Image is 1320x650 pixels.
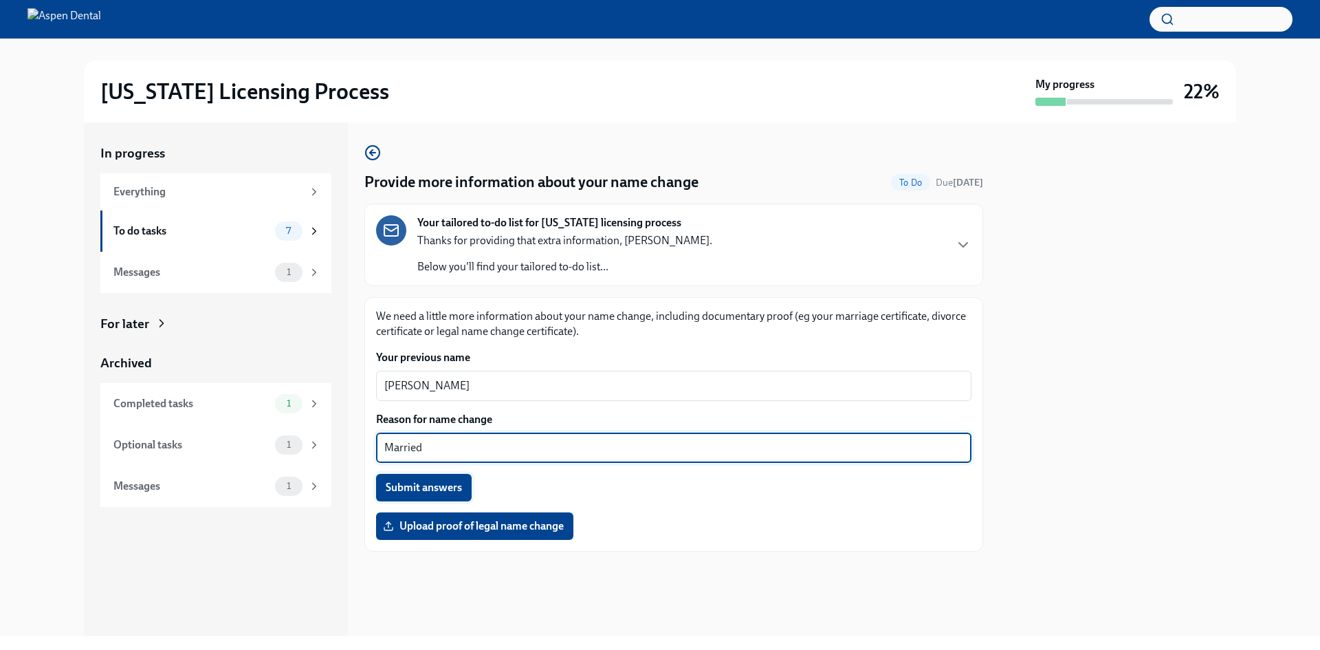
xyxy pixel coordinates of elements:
[891,177,930,188] span: To Do
[100,144,331,162] a: In progress
[113,184,302,199] div: Everything
[417,215,681,230] strong: Your tailored to-do list for [US_STATE] licensing process
[386,519,564,533] span: Upload proof of legal name change
[100,78,389,105] h2: [US_STATE] Licensing Process
[113,265,269,280] div: Messages
[417,233,712,248] p: Thanks for providing that extra information, [PERSON_NAME].
[417,259,712,274] p: Below you'll find your tailored to-do list...
[278,267,299,277] span: 1
[113,479,269,494] div: Messages
[100,315,331,333] a: For later
[100,210,331,252] a: To do tasks7
[376,412,971,427] label: Reason for name change
[936,177,983,188] span: Due
[100,383,331,424] a: Completed tasks1
[1184,79,1220,104] h3: 22%
[100,424,331,466] a: Optional tasks1
[278,481,299,491] span: 1
[113,437,269,453] div: Optional tasks
[386,481,462,495] span: Submit answers
[100,315,149,333] div: For later
[278,226,299,236] span: 7
[384,378,963,394] textarea: [PERSON_NAME]
[100,466,331,507] a: Messages1
[364,172,698,193] h4: Provide more information about your name change
[376,474,472,501] button: Submit answers
[278,440,299,450] span: 1
[113,224,269,239] div: To do tasks
[376,309,971,339] p: We need a little more information about your name change, including documentary proof (eg your ma...
[1035,77,1094,92] strong: My progress
[100,354,331,372] a: Archived
[113,396,269,411] div: Completed tasks
[376,512,573,540] label: Upload proof of legal name change
[100,173,331,210] a: Everything
[384,440,963,456] textarea: Married
[936,176,983,189] span: October 1st, 2025 10:00
[278,398,299,409] span: 1
[27,8,101,30] img: Aspen Dental
[953,177,983,188] strong: [DATE]
[100,252,331,293] a: Messages1
[376,350,971,365] label: Your previous name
